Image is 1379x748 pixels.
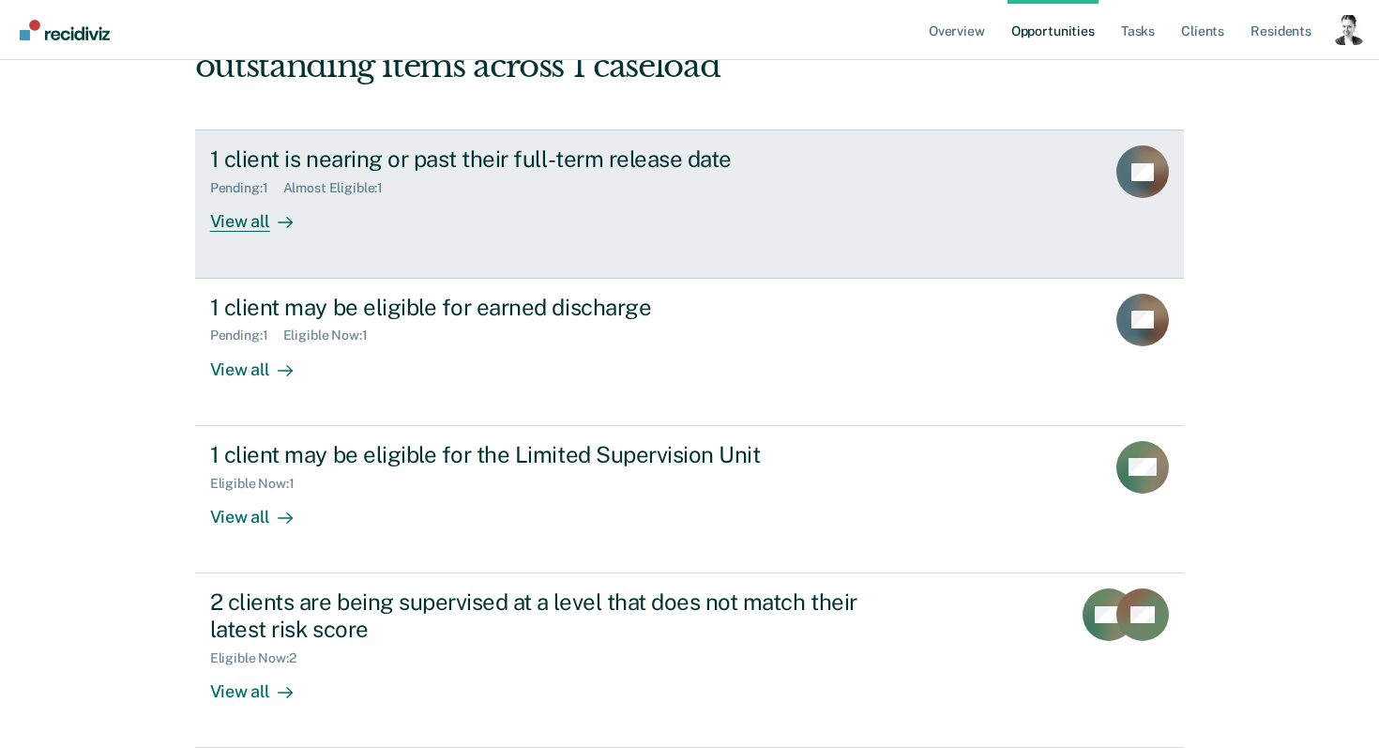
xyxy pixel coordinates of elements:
[210,294,869,321] div: 1 client may be eligible for earned discharge
[1334,15,1364,45] button: Profile dropdown button
[210,343,315,380] div: View all
[210,196,315,233] div: View all
[210,650,311,666] div: Eligible Now : 2
[210,476,310,492] div: Eligible Now : 1
[210,180,283,196] div: Pending : 1
[210,145,869,173] div: 1 client is nearing or past their full-term release date
[210,665,315,702] div: View all
[210,491,315,527] div: View all
[283,328,383,343] div: Eligible Now : 1
[195,426,1185,573] a: 1 client may be eligible for the Limited Supervision UnitEligible Now:1View all
[210,441,869,468] div: 1 client may be eligible for the Limited Supervision Unit
[20,20,110,40] img: Recidiviz
[195,279,1185,426] a: 1 client may be eligible for earned dischargePending:1Eligible Now:1View all
[195,573,1185,748] a: 2 clients are being supervised at a level that does not match their latest risk scoreEligible Now...
[210,328,283,343] div: Pending : 1
[195,8,987,85] div: Hi, [PERSON_NAME]. We’ve found some outstanding items across 1 caseload
[283,180,399,196] div: Almost Eligible : 1
[195,130,1185,278] a: 1 client is nearing or past their full-term release datePending:1Almost Eligible:1View all
[210,588,869,643] div: 2 clients are being supervised at a level that does not match their latest risk score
